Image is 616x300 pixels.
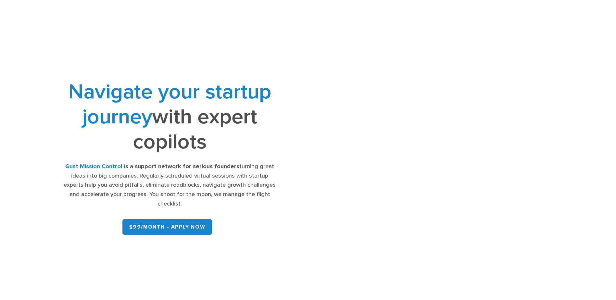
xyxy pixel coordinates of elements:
[63,162,277,209] div: turning great ideas into big companies. Regularly scheduled virtual sessions with startup experts...
[68,79,271,129] span: Navigate your startup journey
[63,79,277,154] h1: with expert copilots
[122,219,212,235] a: $99/month - APPLY NOW
[124,163,239,170] strong: is a support network for serious founders
[65,163,122,170] strong: Gust Mission Control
